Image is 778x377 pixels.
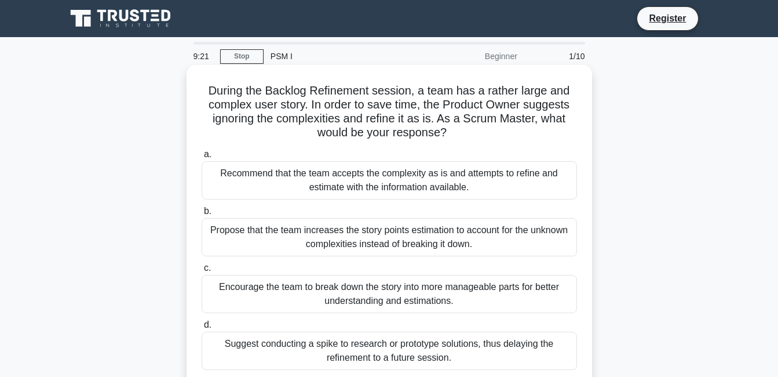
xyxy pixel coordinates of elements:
[220,49,264,64] a: Stop
[204,263,211,273] span: c.
[204,206,211,216] span: b.
[423,45,524,68] div: Beginner
[524,45,592,68] div: 1/10
[264,45,423,68] div: PSM I
[204,320,211,329] span: d.
[200,84,578,140] h5: During the Backlog Refinement session, a team has a rather large and complex user story. In order...
[202,218,577,256] div: Propose that the team increases the story points estimation to account for the unknown complexiti...
[202,275,577,313] div: Encourage the team to break down the story into more manageable parts for better understanding an...
[202,332,577,370] div: Suggest conducting a spike to research or prototype solutions, thus delaying the refinement to a ...
[642,11,693,26] a: Register
[202,161,577,200] div: Recommend that the team accepts the complexity as is and attempts to refine and estimate with the...
[187,45,220,68] div: 9:21
[204,149,211,159] span: a.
